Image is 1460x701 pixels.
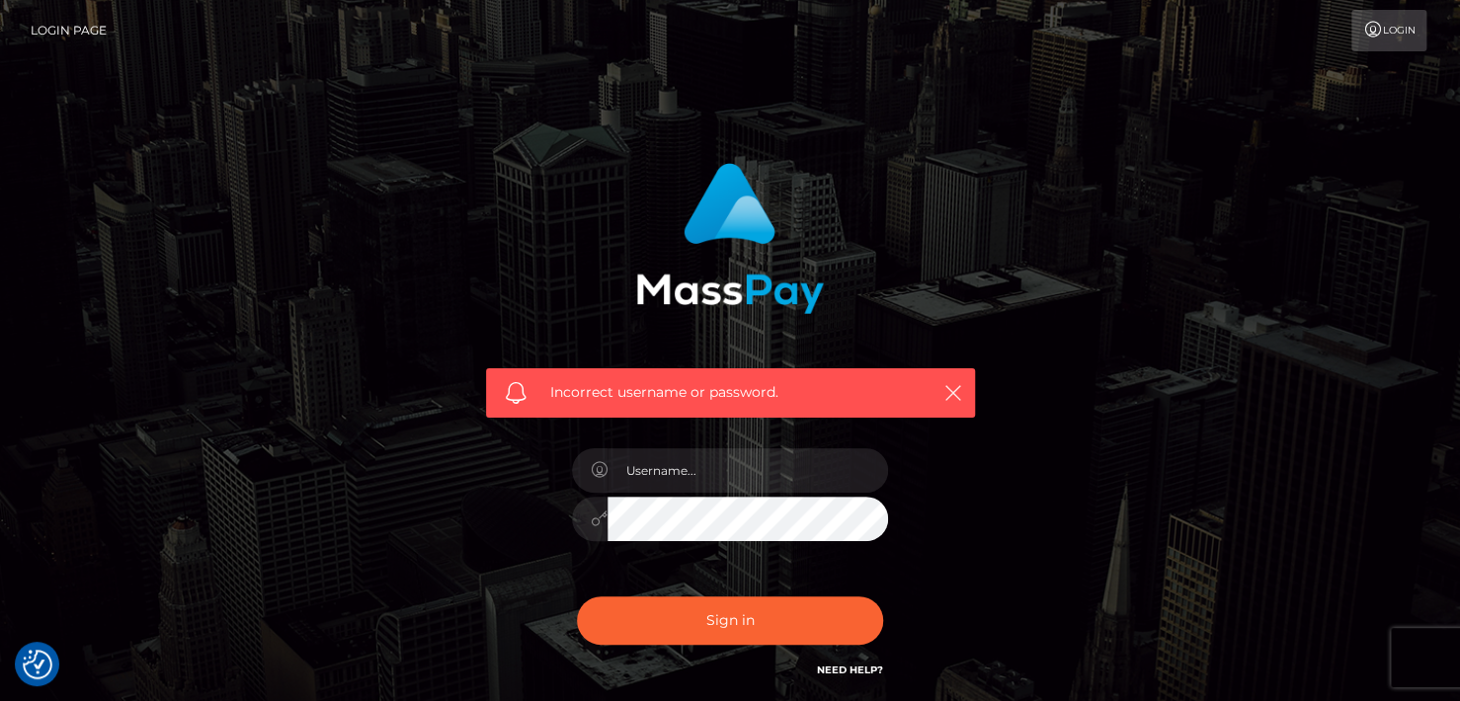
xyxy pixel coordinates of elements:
input: Username... [608,448,888,493]
a: Login [1351,10,1426,51]
span: Incorrect username or password. [550,382,911,403]
a: Need Help? [817,663,883,676]
button: Consent Preferences [23,650,52,679]
img: Revisit consent button [23,650,52,679]
img: MassPay Login [636,163,824,314]
a: Login Page [31,10,107,51]
button: Sign in [577,596,883,645]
